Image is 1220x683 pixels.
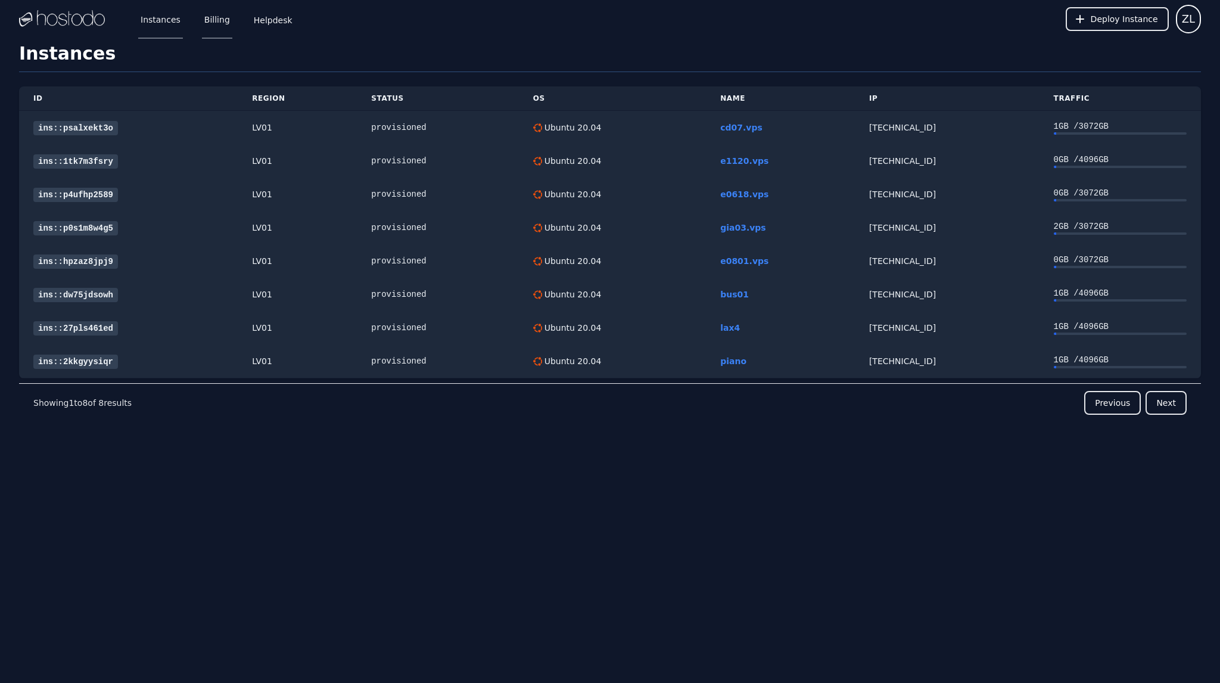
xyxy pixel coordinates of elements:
[542,155,602,167] div: Ubuntu 20.04
[533,157,542,166] img: Ubuntu 20.04
[720,256,768,266] a: e0801.vps
[19,43,1201,72] h1: Instances
[252,155,343,167] div: LV01
[371,255,504,267] div: provisioned
[98,398,104,408] span: 8
[720,290,749,299] a: bus01
[533,257,542,266] img: Ubuntu 20.04
[869,288,1025,300] div: [TECHNICAL_ID]
[706,86,855,111] th: Name
[33,154,118,169] a: ins::1tk7m3fsry
[371,122,504,134] div: provisioned
[33,397,132,409] p: Showing to of results
[1054,287,1187,299] div: 1 GB / 4096 GB
[371,355,504,367] div: provisioned
[542,322,602,334] div: Ubuntu 20.04
[542,222,602,234] div: Ubuntu 20.04
[533,190,542,199] img: Ubuntu 20.04
[357,86,518,111] th: Status
[252,122,343,134] div: LV01
[371,288,504,300] div: provisioned
[82,398,88,408] span: 8
[33,321,118,336] a: ins::27pls461ed
[533,290,542,299] img: Ubuntu 20.04
[19,383,1201,422] nav: Pagination
[252,222,343,234] div: LV01
[1146,391,1187,415] button: Next
[855,86,1040,111] th: IP
[33,221,118,235] a: ins::p0s1m8w4g5
[33,355,118,369] a: ins::2kkgyysiqr
[720,123,762,132] a: cd07.vps
[19,86,238,111] th: ID
[720,323,740,333] a: lax4
[19,10,105,28] img: Logo
[1084,391,1141,415] button: Previous
[542,288,602,300] div: Ubuntu 20.04
[1182,11,1195,27] span: ZL
[869,122,1025,134] div: [TECHNICAL_ID]
[1054,154,1187,166] div: 0 GB / 4096 GB
[252,355,343,367] div: LV01
[1091,13,1158,25] span: Deploy Instance
[33,188,118,202] a: ins::p4ufhp2589
[1054,321,1187,333] div: 1 GB / 4096 GB
[371,188,504,200] div: provisioned
[33,254,118,269] a: ins::hpzaz8jpj9
[720,190,768,199] a: e0618.vps
[33,288,118,302] a: ins::dw75jdsowh
[533,357,542,366] img: Ubuntu 20.04
[1054,120,1187,132] div: 1 GB / 3072 GB
[542,355,602,367] div: Ubuntu 20.04
[69,398,74,408] span: 1
[371,155,504,167] div: provisioned
[252,188,343,200] div: LV01
[869,355,1025,367] div: [TECHNICAL_ID]
[869,222,1025,234] div: [TECHNICAL_ID]
[1054,221,1187,232] div: 2 GB / 3072 GB
[252,288,343,300] div: LV01
[1176,5,1201,33] button: User menu
[869,322,1025,334] div: [TECHNICAL_ID]
[252,322,343,334] div: LV01
[238,86,357,111] th: Region
[542,188,602,200] div: Ubuntu 20.04
[542,255,602,267] div: Ubuntu 20.04
[1054,254,1187,266] div: 0 GB / 3072 GB
[869,188,1025,200] div: [TECHNICAL_ID]
[252,255,343,267] div: LV01
[33,121,118,135] a: ins::psalxekt3o
[1040,86,1201,111] th: Traffic
[869,155,1025,167] div: [TECHNICAL_ID]
[869,255,1025,267] div: [TECHNICAL_ID]
[542,122,602,134] div: Ubuntu 20.04
[533,223,542,232] img: Ubuntu 20.04
[1054,354,1187,366] div: 1 GB / 4096 GB
[519,86,707,111] th: OS
[720,156,768,166] a: e1120.vps
[1066,7,1169,31] button: Deploy Instance
[533,123,542,132] img: Ubuntu 20.04
[720,356,746,366] a: piano
[533,324,542,333] img: Ubuntu 20.04
[720,223,766,232] a: gia03.vps
[371,222,504,234] div: provisioned
[371,322,504,334] div: provisioned
[1054,187,1187,199] div: 0 GB / 3072 GB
